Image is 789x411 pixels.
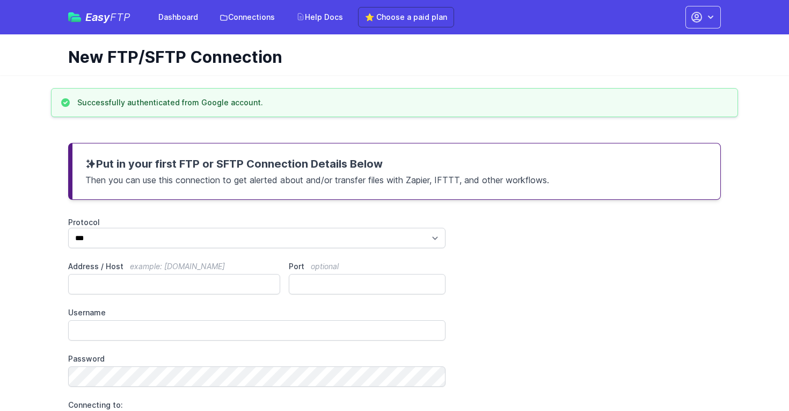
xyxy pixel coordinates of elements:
span: FTP [110,11,130,24]
h3: Put in your first FTP or SFTP Connection Details Below [85,156,707,171]
h3: Successfully authenticated from Google account. [77,97,263,108]
span: optional [311,262,339,271]
a: Dashboard [152,8,204,27]
label: Protocol [68,217,445,228]
h1: New FTP/SFTP Connection [68,47,712,67]
span: Connecting to: [68,400,123,409]
label: Port [289,261,445,272]
label: Username [68,307,445,318]
a: Help Docs [290,8,349,27]
a: ⭐ Choose a paid plan [358,7,454,27]
label: Password [68,354,445,364]
a: Connections [213,8,281,27]
a: EasyFTP [68,12,130,23]
p: Then you can use this connection to get alerted about and/or transfer files with Zapier, IFTTT, a... [85,171,707,186]
label: Address / Host [68,261,280,272]
span: Easy [85,12,130,23]
img: easyftp_logo.png [68,12,81,22]
span: example: [DOMAIN_NAME] [130,262,225,271]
